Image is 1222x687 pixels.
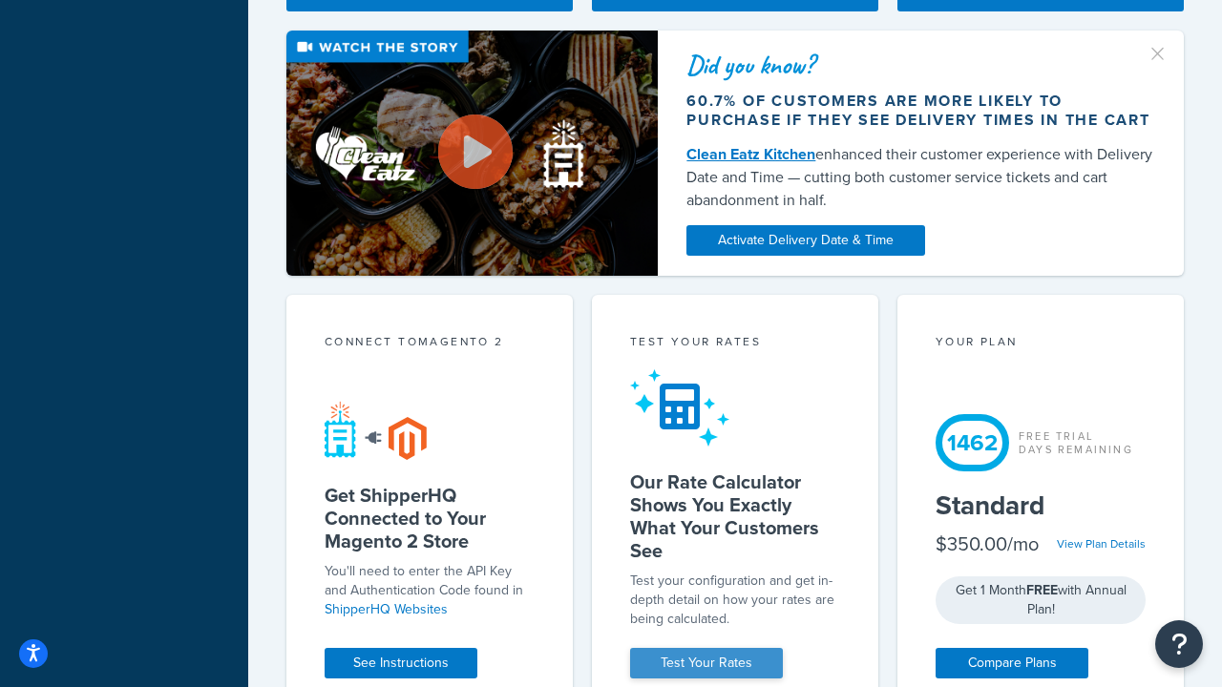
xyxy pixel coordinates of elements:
div: Test your rates [630,333,840,355]
h5: Standard [936,490,1146,521]
a: ShipperHQ Websites [325,599,448,619]
img: Video thumbnail [286,31,658,276]
div: 1462 [936,414,1009,471]
a: See Instructions [325,648,477,678]
div: Get 1 Month with Annual Plan! [936,576,1146,624]
a: Test Your Rates [630,648,783,678]
a: Compare Plans [936,648,1088,678]
div: Free Trial Days Remaining [1019,429,1133,456]
div: Did you know? [686,52,1155,78]
h5: Our Rate Calculator Shows You Exactly What Your Customers See [630,470,840,562]
div: Your Plan [936,333,1146,355]
a: Clean Eatz Kitchen [686,143,815,165]
h5: Get ShipperHQ Connected to Your Magento 2 Store [325,484,535,552]
button: Open Resource Center [1155,620,1203,668]
a: View Plan Details [1057,535,1146,552]
div: $350.00/mo [936,531,1039,557]
div: Connect to Magento 2 [325,333,535,355]
strong: FREE [1026,580,1058,600]
p: You'll need to enter the API Key and Authentication Code found in [325,562,535,619]
div: enhanced their customer experience with Delivery Date and Time — cutting both customer service ti... [686,143,1155,212]
div: Test your configuration and get in-depth detail on how your rates are being calculated. [630,572,840,629]
a: Activate Delivery Date & Time [686,225,925,256]
div: 60.7% of customers are more likely to purchase if they see delivery times in the cart [686,92,1155,130]
img: connect-shq-magento-24cdf84b.svg [325,401,427,460]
